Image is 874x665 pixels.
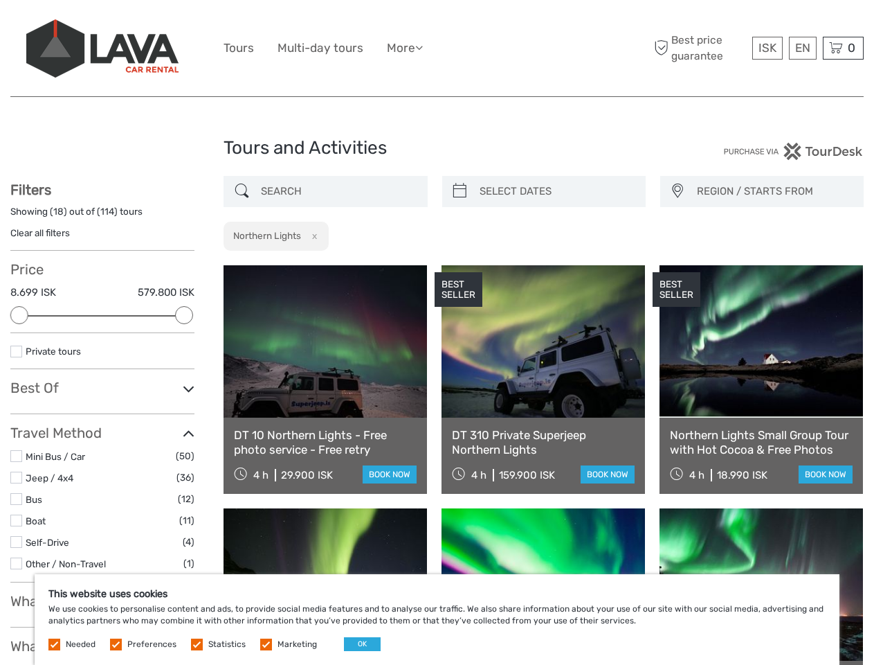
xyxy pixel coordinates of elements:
[723,143,864,160] img: PurchaseViaTourDesk.png
[176,470,194,486] span: (36)
[183,556,194,571] span: (1)
[127,639,176,650] label: Preferences
[789,37,817,60] div: EN
[10,181,51,198] strong: Filters
[499,469,555,481] div: 159.900 ISK
[303,229,322,243] button: x
[179,513,194,529] span: (11)
[66,639,95,650] label: Needed
[224,38,254,58] a: Tours
[10,261,194,278] h3: Price
[53,205,64,218] label: 18
[387,38,423,58] a: More
[10,638,194,655] h3: What do you want to do?
[253,469,268,481] span: 4 h
[758,41,776,55] span: ISK
[653,272,700,307] div: BEST SELLER
[224,137,650,159] h1: Tours and Activities
[10,205,194,227] div: Showing ( ) out of ( ) tours
[208,639,246,650] label: Statistics
[26,346,81,357] a: Private tours
[26,494,42,505] a: Bus
[10,227,70,238] a: Clear all filters
[281,469,333,481] div: 29.900 ISK
[452,428,635,456] a: DT 310 Private Superjeep Northern Lights
[670,428,853,456] a: Northern Lights Small Group Tour with Hot Cocoa & Free Photos
[363,465,417,484] a: book now
[650,33,749,63] span: Best price guarantee
[717,469,767,481] div: 18.990 ISK
[10,285,56,300] label: 8.699 ISK
[234,428,417,456] a: DT 10 Northern Lights - Free photo service - Free retry
[26,537,69,548] a: Self-Drive
[26,558,106,569] a: Other / Non-Travel
[178,491,194,507] span: (12)
[846,41,857,55] span: 0
[255,179,420,204] input: SEARCH
[26,515,46,526] a: Boat
[10,593,194,610] h3: What do you want to see?
[10,380,194,396] h3: Best Of
[277,639,317,650] label: Marketing
[159,21,176,38] button: Open LiveChat chat widget
[35,574,839,665] div: We use cookies to personalise content and ads, to provide social media features and to analyse ou...
[581,465,635,484] a: book now
[26,451,85,462] a: Mini Bus / Car
[691,180,857,203] button: REGION / STARTS FROM
[344,637,381,651] button: OK
[19,24,156,35] p: We're away right now. Please check back later!
[471,469,486,481] span: 4 h
[689,469,704,481] span: 4 h
[277,38,363,58] a: Multi-day tours
[138,285,194,300] label: 579.800 ISK
[233,230,301,241] h2: Northern Lights
[100,205,114,218] label: 114
[26,19,179,78] img: 523-13fdf7b0-e410-4b32-8dc9-7907fc8d33f7_logo_big.jpg
[474,179,639,204] input: SELECT DATES
[48,588,826,600] h5: This website uses cookies
[26,472,73,484] a: Jeep / 4x4
[10,425,194,441] h3: Travel Method
[799,465,853,484] a: book now
[183,534,194,550] span: (4)
[176,448,194,464] span: (50)
[435,272,482,307] div: BEST SELLER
